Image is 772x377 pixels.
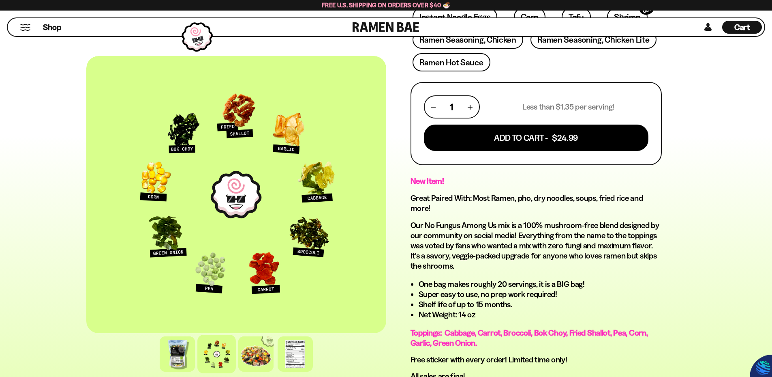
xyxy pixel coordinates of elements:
[413,53,490,71] a: Ramen Hot Sauce
[20,24,31,31] button: Mobile Menu Trigger
[411,193,662,213] h2: Great Paired With: Most Ramen, pho, dry noodles, soups, fried rice and more!
[450,102,453,112] span: 1
[522,102,614,112] p: Less than $1.35 per serving!
[411,328,648,348] span: Toppings: Cabbage, Carrot, Broccoli, Bok Choy, Fried Shallot, Pea, Corn, Garlic, Green Onion.
[411,176,444,186] strong: New Item!
[419,310,662,320] li: Net Weight: 14 oz
[734,22,750,32] span: Cart
[322,1,450,9] span: Free U.S. Shipping on Orders over $40 🍜
[411,355,567,364] span: Free sticker with every order! Limited time only!
[419,299,662,310] li: Shelf life of up to 15 months.
[722,18,762,36] a: Cart
[419,279,662,289] li: One bag makes roughly 20 servings, it is a BIG bag!
[424,125,648,151] button: Add To Cart - $24.99
[43,21,61,34] a: Shop
[411,220,662,271] p: Our No Fungus Among Us mix is a 100% mushroom-free blend designed by our community on social medi...
[419,289,662,299] li: Super easy to use, no prep work required!
[43,22,61,33] span: Shop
